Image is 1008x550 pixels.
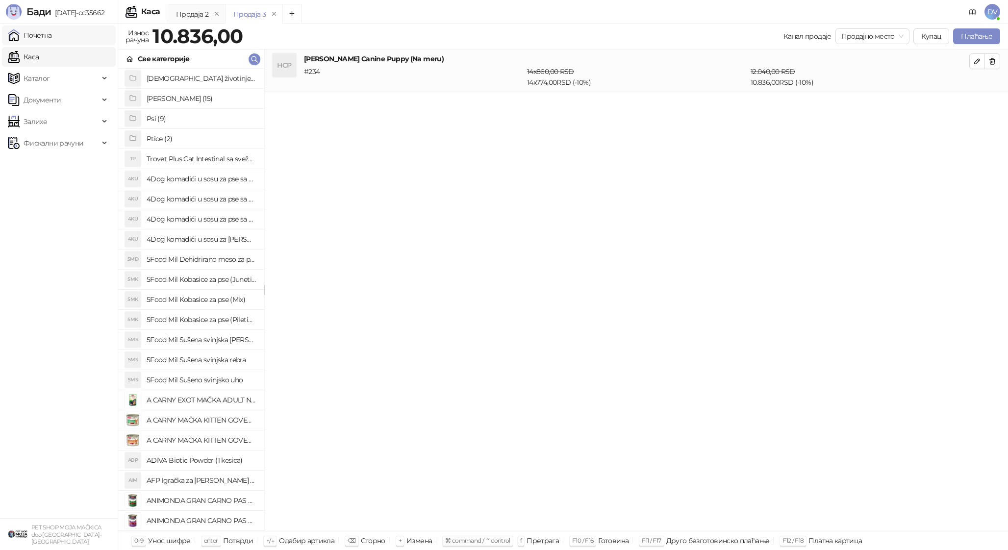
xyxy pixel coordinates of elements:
[751,67,795,76] span: 12.040,00 RSD
[125,151,141,167] div: TP
[118,69,264,531] div: grid
[147,372,256,388] h4: 5Food Mil Sušeno svinjsko uho
[134,537,143,544] span: 0-9
[147,412,256,428] h4: A CARNY MAČKA KITTEN GOVEDINA,PILETINA I ZEC 200g
[147,71,256,86] h4: [DEMOGRAPHIC_DATA] životinje (3)
[141,8,160,16] div: Каса
[525,66,749,88] div: 14 x 774,00 RSD (- 10 %)
[31,524,101,545] small: PET SHOP MOJA MAČKICA doo [GEOGRAPHIC_DATA]-[GEOGRAPHIC_DATA]
[147,111,256,126] h4: Psi (9)
[782,537,804,544] span: F12 / F18
[147,432,256,448] h4: A CARNY MAČKA KITTEN GOVEDINA,TELETINA I PILETINA 200g
[147,151,256,167] h4: Trovet Plus Cat Intestinal sa svežom ribom (85g)
[24,133,83,153] span: Фискални рачуни
[8,25,52,45] a: Почетна
[302,66,525,88] div: # 234
[125,171,141,187] div: 4KU
[666,534,770,547] div: Друго безготовинско плаћање
[147,231,256,247] h4: 4Dog komadići u sosu za [PERSON_NAME] piletinom (100g)
[268,10,280,18] button: remove
[147,452,256,468] h4: ADIVA Biotic Powder (1 kesica)
[147,131,256,147] h4: Ptice (2)
[984,4,1000,20] span: DV
[279,534,334,547] div: Одабир артикла
[124,26,151,46] div: Износ рачуна
[125,292,141,307] div: 5MK
[572,537,593,544] span: F10 / F16
[152,24,243,48] strong: 10.836,00
[8,525,27,544] img: 64x64-companyLogo-9f44b8df-f022-41eb-b7d6-300ad218de09.png
[147,251,256,267] h4: 5Food Mil Dehidrirano meso za pse
[399,537,402,544] span: +
[953,28,1000,44] button: Плаћање
[24,90,61,110] span: Документи
[148,534,191,547] div: Унос шифре
[210,10,223,18] button: remove
[6,4,22,20] img: Logo
[147,272,256,287] h4: 5Food Mil Kobasice za pse (Junetina)
[125,211,141,227] div: 4KU
[125,412,141,428] img: Slika
[233,9,266,20] div: Продаја 3
[147,91,256,106] h4: [PERSON_NAME] (15)
[176,9,208,20] div: Продаја 2
[348,537,355,544] span: ⌫
[273,53,296,77] div: HCP
[125,452,141,468] div: ABP
[527,534,559,547] div: Претрага
[147,473,256,488] h4: AFP Igračka za [PERSON_NAME] pecaljka crveni čupavac
[749,66,971,88] div: 10.836,00 RSD (- 10 %)
[125,513,141,528] img: Slika
[125,432,141,448] img: Slika
[125,372,141,388] div: 5MS
[147,312,256,327] h4: 5Food Mil Kobasice za pse (Piletina)
[527,67,574,76] span: 14 x 860,00 RSD
[147,332,256,348] h4: 5Food Mil Sušena svinjska [PERSON_NAME]
[125,251,141,267] div: 5MD
[965,4,981,20] a: Документација
[223,534,253,547] div: Потврди
[8,47,39,67] a: Каса
[138,53,189,64] div: Све категорије
[24,69,50,88] span: Каталог
[125,352,141,368] div: 5MS
[147,493,256,508] h4: ANIMONDA GRAN CARNO PAS ADULT GOVEDINA I DIVLJAČ 800g
[913,28,950,44] button: Купац
[266,537,274,544] span: ↑/↓
[125,272,141,287] div: 5MK
[445,537,510,544] span: ⌘ command / ⌃ control
[808,534,862,547] div: Платна картица
[147,392,256,408] h4: A CARNY EXOT MAČKA ADULT NOJ 85g
[406,534,432,547] div: Измена
[147,211,256,227] h4: 4Dog komadići u sosu za pse sa piletinom i govedinom (4x100g)
[147,191,256,207] h4: 4Dog komadići u sosu za pse sa piletinom (100g)
[304,53,969,64] h4: [PERSON_NAME] Canine Puppy (Na meru)
[282,4,302,24] button: Add tab
[147,352,256,368] h4: 5Food Mil Sušena svinjska rebra
[125,312,141,327] div: 5MK
[598,534,629,547] div: Готовина
[125,473,141,488] div: AIM
[642,537,661,544] span: F11 / F17
[24,112,47,131] span: Залихе
[520,537,522,544] span: f
[26,6,51,18] span: Бади
[125,231,141,247] div: 4KU
[147,171,256,187] h4: 4Dog komadići u sosu za pse sa govedinom (100g)
[783,31,832,42] div: Канал продаје
[125,392,141,408] img: Slika
[204,537,218,544] span: enter
[841,29,904,44] span: Продајно место
[51,8,104,17] span: [DATE]-cc35662
[125,332,141,348] div: 5MS
[125,191,141,207] div: 4KU
[361,534,385,547] div: Сторно
[125,493,141,508] img: Slika
[147,292,256,307] h4: 5Food Mil Kobasice za pse (Mix)
[147,513,256,528] h4: ANIMONDA GRAN CARNO PAS ADULT GOVEDINA I JAGNJETINA 800g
